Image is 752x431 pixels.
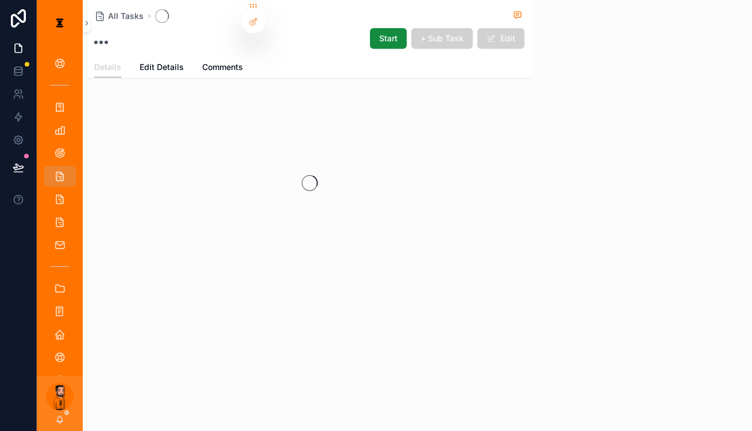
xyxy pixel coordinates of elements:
[379,33,398,44] span: Start
[94,10,144,22] a: All Tasks
[51,14,69,32] img: App logo
[202,61,243,73] span: Comments
[140,61,184,73] span: Edit Details
[477,28,525,49] button: Edit
[411,28,473,49] button: + Sub Task
[37,46,83,376] div: scrollable content
[202,57,243,80] a: Comments
[94,57,121,79] a: Details
[108,10,144,22] span: All Tasks
[421,33,464,44] span: + Sub Task
[94,61,121,73] span: Details
[370,28,407,49] button: Start
[140,57,184,80] a: Edit Details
